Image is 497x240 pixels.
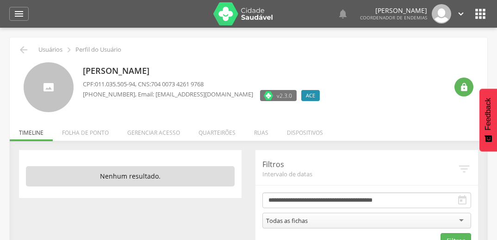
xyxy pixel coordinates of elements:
[306,92,315,99] span: ACE
[83,65,324,77] p: [PERSON_NAME]
[278,120,332,141] li: Dispositivos
[64,45,74,55] i: 
[262,170,457,178] span: Intervalo de datas
[266,216,308,225] div: Todas as fichas
[83,90,253,99] p: , Email: [EMAIL_ADDRESS][DOMAIN_NAME]
[95,80,135,88] span: 011.035.505-94
[75,46,121,54] p: Perfil do Usuário
[18,44,29,55] i: Voltar
[260,90,297,101] label: Versão do aplicativo
[360,14,427,21] span: Coordenador de Endemias
[456,9,466,19] i: 
[189,120,245,141] li: Quarteirões
[337,8,348,19] i: 
[53,120,118,141] li: Folha de ponto
[151,80,204,88] span: 704 0073 4261 9768
[457,162,471,176] i: 
[479,89,497,151] button: Feedback - Mostrar pesquisa
[457,195,468,206] i: 
[83,80,324,89] p: CPF: , CNS:
[484,98,492,130] span: Feedback
[337,4,348,24] a: 
[360,7,427,14] p: [PERSON_NAME]
[9,7,29,21] a: 
[26,166,235,186] p: Nenhum resultado.
[83,90,135,98] span: [PHONE_NUMBER]
[13,8,25,19] i: 
[118,120,189,141] li: Gerenciar acesso
[277,91,292,100] span: v2.3.0
[456,4,466,24] a: 
[460,83,469,92] i: 
[454,78,473,96] div: Resetar senha
[473,6,488,21] i: 
[38,46,62,54] p: Usuários
[262,159,457,170] p: Filtros
[245,120,278,141] li: Ruas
